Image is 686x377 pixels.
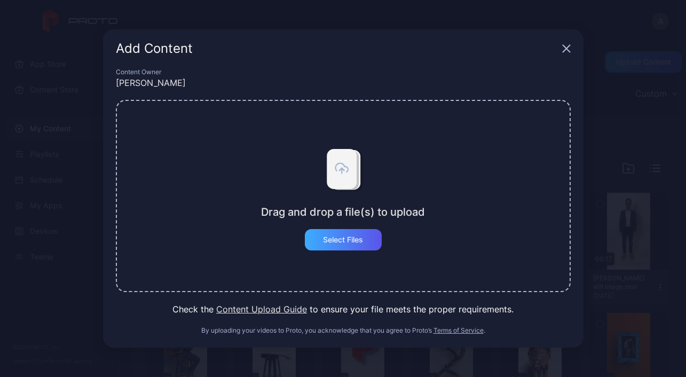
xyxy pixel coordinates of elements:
[305,229,382,250] button: Select Files
[116,42,558,55] div: Add Content
[116,326,571,335] div: By uploading your videos to Proto, you acknowledge that you agree to Proto’s .
[216,303,307,316] button: Content Upload Guide
[323,235,363,244] div: Select Files
[116,303,571,316] div: Check the to ensure your file meets the proper requirements.
[261,206,425,218] div: Drag and drop a file(s) to upload
[116,68,571,76] div: Content Owner
[116,76,571,89] div: [PERSON_NAME]
[433,326,484,335] button: Terms of Service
